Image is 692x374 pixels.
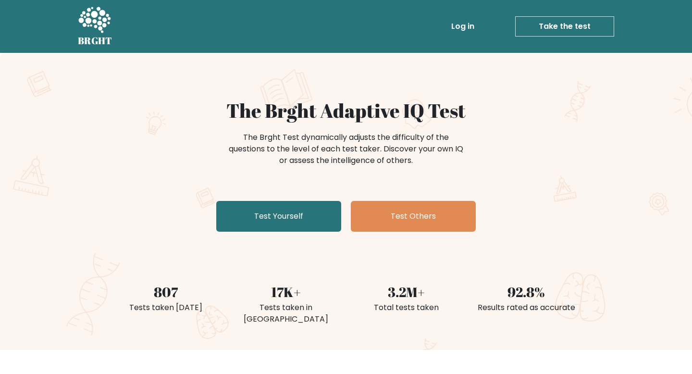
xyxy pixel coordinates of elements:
a: Test Others [351,201,476,232]
a: Log in [447,17,478,36]
h1: The Brght Adaptive IQ Test [111,99,581,122]
a: BRGHT [78,4,112,49]
div: Tests taken in [GEOGRAPHIC_DATA] [232,302,340,325]
div: Results rated as accurate [472,302,581,313]
div: 92.8% [472,282,581,302]
div: Total tests taken [352,302,460,313]
a: Test Yourself [216,201,341,232]
div: 807 [111,282,220,302]
div: 17K+ [232,282,340,302]
div: The Brght Test dynamically adjusts the difficulty of the questions to the level of each test take... [226,132,466,166]
h5: BRGHT [78,35,112,47]
div: Tests taken [DATE] [111,302,220,313]
a: Take the test [515,16,614,37]
div: 3.2M+ [352,282,460,302]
